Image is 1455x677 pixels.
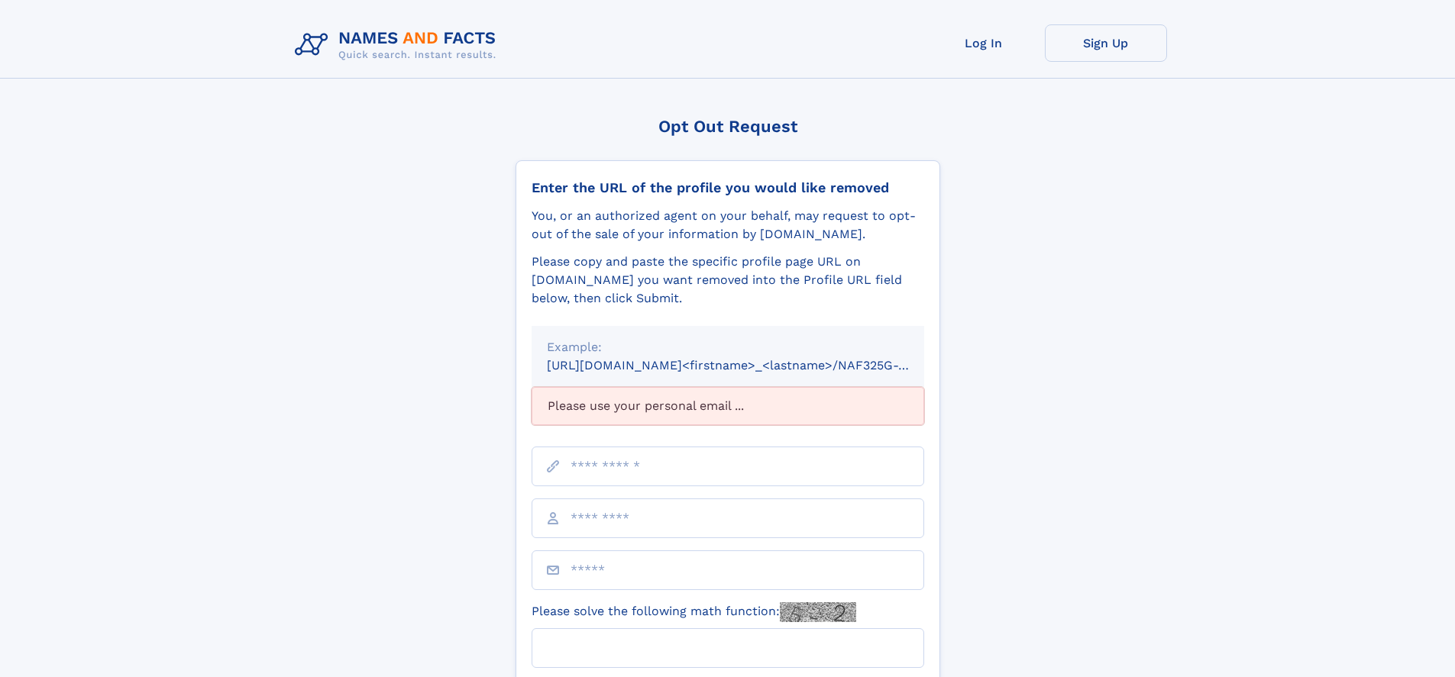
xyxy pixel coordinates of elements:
div: Please copy and paste the specific profile page URL on [DOMAIN_NAME] you want removed into the Pr... [532,253,924,308]
div: Example: [547,338,909,356]
small: [URL][DOMAIN_NAME]<firstname>_<lastname>/NAF325G-xxxxxxxx [547,358,953,372]
a: Sign Up [1045,24,1167,62]
a: Log In [923,24,1045,62]
div: Enter the URL of the profile you would like removed [532,179,924,196]
img: Logo Names and Facts [289,24,509,66]
div: Please use your personal email ... [532,387,924,425]
div: Opt Out Request [516,117,940,136]
label: Please solve the following math function: [532,602,856,622]
div: You, or an authorized agent on your behalf, may request to opt-out of the sale of your informatio... [532,207,924,243]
